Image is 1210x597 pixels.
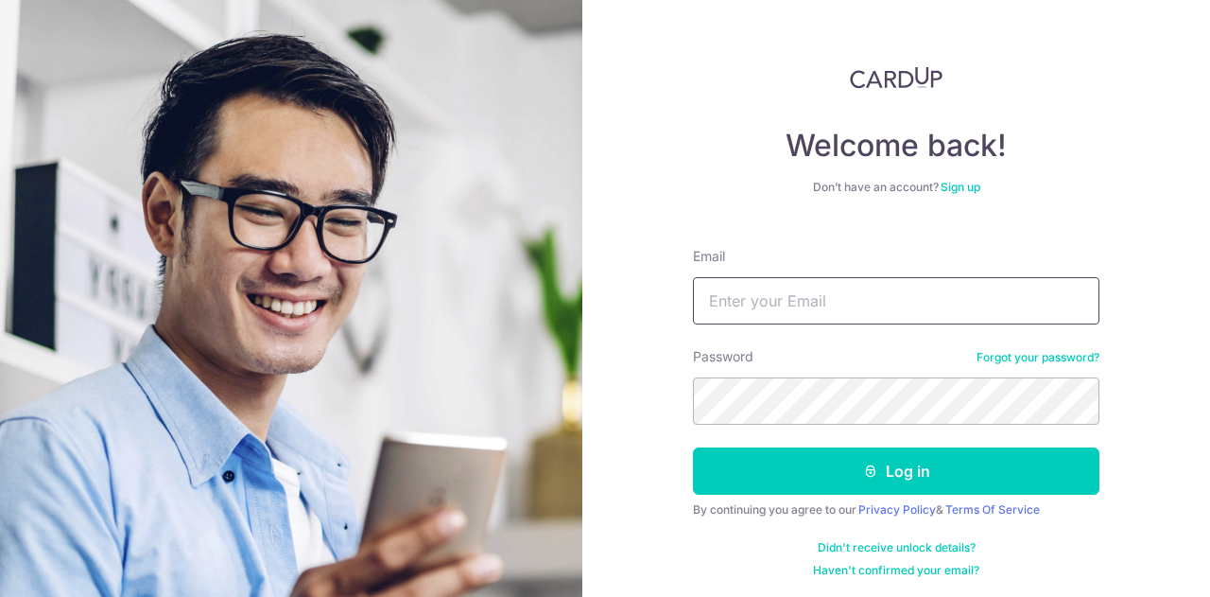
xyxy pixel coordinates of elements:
[941,180,980,194] a: Sign up
[693,127,1099,165] h4: Welcome back!
[693,247,725,266] label: Email
[693,448,1099,495] button: Log in
[977,350,1099,365] a: Forgot your password?
[850,66,942,89] img: CardUp Logo
[693,502,1099,518] div: By continuing you agree to our &
[693,277,1099,325] input: Enter your Email
[818,540,976,555] a: Didn't receive unlock details?
[693,180,1099,195] div: Don’t have an account?
[813,563,979,578] a: Haven't confirmed your email?
[693,347,753,366] label: Password
[858,502,936,517] a: Privacy Policy
[945,502,1040,517] a: Terms Of Service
